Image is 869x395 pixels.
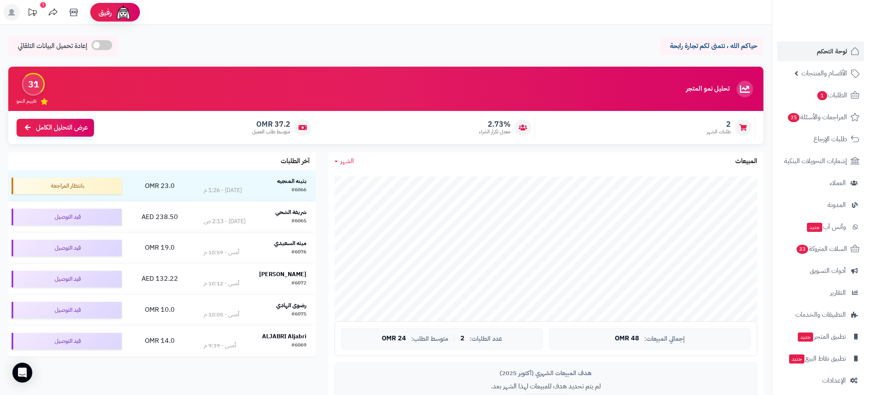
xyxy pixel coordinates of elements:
a: لوحة التحكم [777,41,864,61]
span: متوسط طلب العميل [252,128,290,135]
a: طلبات الإرجاع [777,129,864,149]
div: Open Intercom Messenger [12,363,32,383]
a: التقارير [777,283,864,303]
div: قيد التوصيل [12,209,122,225]
span: معدل تكرار الشراء [479,128,510,135]
a: تطبيق المتجرجديد [777,327,864,347]
span: الشهر [340,156,354,166]
td: 238.50 AED [125,202,194,232]
span: | [453,335,455,342]
div: #6065 [291,217,306,226]
span: 2 [460,335,465,342]
div: قيد التوصيل [12,271,122,287]
strong: بثينه المنجيه [277,177,306,185]
span: المراجعات والأسئلة [787,111,847,123]
span: جديد [798,332,813,342]
span: عدد الطلبات: [469,335,502,342]
span: طلبات الشهر [707,128,731,135]
span: الطلبات [816,89,847,101]
div: أمس - 10:12 م [204,279,239,288]
strong: [PERSON_NAME] [259,270,306,279]
span: التقارير [830,287,846,299]
span: رفيق [99,7,112,17]
span: المدونة [828,199,846,211]
a: الشهر [335,157,354,166]
a: عرض التحليل الكامل [17,119,94,137]
span: 24 OMR [382,335,406,342]
div: قيد التوصيل [12,240,122,256]
span: العملاء [830,177,846,189]
a: الإعدادات [777,371,864,390]
span: تطبيق المتجر [797,331,846,342]
strong: ميثه السعيدي [274,239,306,248]
span: 37.2 OMR [252,120,290,129]
span: تطبيق نقاط البيع [788,353,846,364]
div: هدف المبيعات الشهري (أكتوبر 2025) [341,369,751,378]
span: وآتس آب [806,221,846,233]
a: التطبيقات والخدمات [777,305,864,325]
strong: شريفة الشحي [275,208,306,217]
td: 19.0 OMR [125,233,194,263]
div: 1 [40,2,46,8]
td: 132.22 AED [125,264,194,294]
span: طلبات الإرجاع [814,133,847,145]
div: #6066 [291,186,306,195]
div: [DATE] - 1:26 م [204,186,242,195]
div: قيد التوصيل [12,333,122,349]
span: تقييم النمو [17,98,36,105]
span: 48 OMR [615,335,639,342]
div: #6076 [291,248,306,257]
strong: ALJABRI Aljabri [262,332,306,341]
a: تطبيق نقاط البيعجديد [777,349,864,369]
h3: المبيعات [735,158,757,165]
a: السلات المتروكة33 [777,239,864,259]
span: جديد [807,223,822,232]
span: عرض التحليل الكامل [36,123,88,132]
span: 2 [707,120,731,129]
a: أدوات التسويق [777,261,864,281]
div: #6075 [291,311,306,319]
div: [DATE] - 2:13 ص [204,217,246,226]
a: المدونة [777,195,864,215]
span: التطبيقات والخدمات [795,309,846,320]
div: #6069 [291,342,306,350]
span: 2.73% [479,120,510,129]
h3: آخر الطلبات [281,158,310,165]
strong: رضوى الهادي [276,301,306,310]
span: 33 [797,245,808,254]
div: #6072 [291,279,306,288]
td: 10.0 OMR [125,295,194,325]
span: السلات المتروكة [796,243,847,255]
a: تحديثات المنصة [22,4,43,23]
td: 14.0 OMR [125,326,194,356]
a: المراجعات والأسئلة35 [777,107,864,127]
span: أدوات التسويق [810,265,846,277]
span: الإعدادات [822,375,846,386]
span: إجمالي المبيعات: [644,335,685,342]
span: الأقسام والمنتجات [802,67,847,79]
div: أمس - 9:39 م [204,342,236,350]
a: الطلبات1 [777,85,864,105]
span: إعادة تحميل البيانات التلقائي [18,41,87,51]
td: 23.0 OMR [125,171,194,201]
span: متوسط الطلب: [411,335,448,342]
div: قيد التوصيل [12,302,122,318]
p: لم يتم تحديد هدف للمبيعات لهذا الشهر بعد. [341,382,751,391]
span: 35 [788,113,799,122]
div: بانتظار المراجعة [12,178,122,194]
span: لوحة التحكم [817,46,847,57]
a: وآتس آبجديد [777,217,864,237]
div: أمس - 10:05 م [204,311,239,319]
span: جديد [789,354,804,364]
h3: تحليل نمو المتجر [686,85,729,93]
a: إشعارات التحويلات البنكية [777,151,864,171]
a: العملاء [777,173,864,193]
div: أمس - 10:59 م [204,248,239,257]
span: 1 [817,91,827,100]
p: حياكم الله ، نتمنى لكم تجارة رابحة [666,41,757,51]
img: ai-face.png [115,4,132,21]
span: إشعارات التحويلات البنكية [784,155,847,167]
